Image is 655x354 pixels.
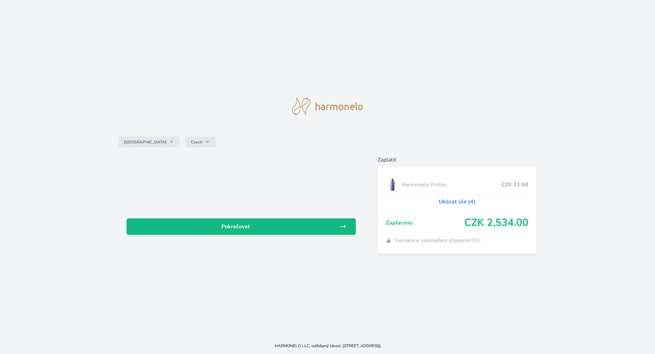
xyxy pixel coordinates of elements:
[386,219,465,227] span: Zaplaceno
[191,139,202,145] span: Czech
[386,176,399,193] img: CLEAN_PROBIO_se_stinem_x-lo.jpg
[127,218,356,235] a: Pokračovat
[292,98,363,115] img: logo.svg
[439,198,476,206] a: Ukázat vše (4)
[118,137,180,148] button: [GEOGRAPHIC_DATA]
[124,139,166,145] span: [GEOGRAPHIC_DATA]
[394,237,481,244] span: Transakce je zabezpečena připojením SSL
[378,156,537,164] h6: Zaplatit
[185,137,216,148] button: Czech
[402,181,501,189] span: Harmonelo Probio
[464,217,528,229] span: CZK 2,534.00
[501,181,528,189] span: CZK 21.98
[132,222,339,231] span: Pokračovat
